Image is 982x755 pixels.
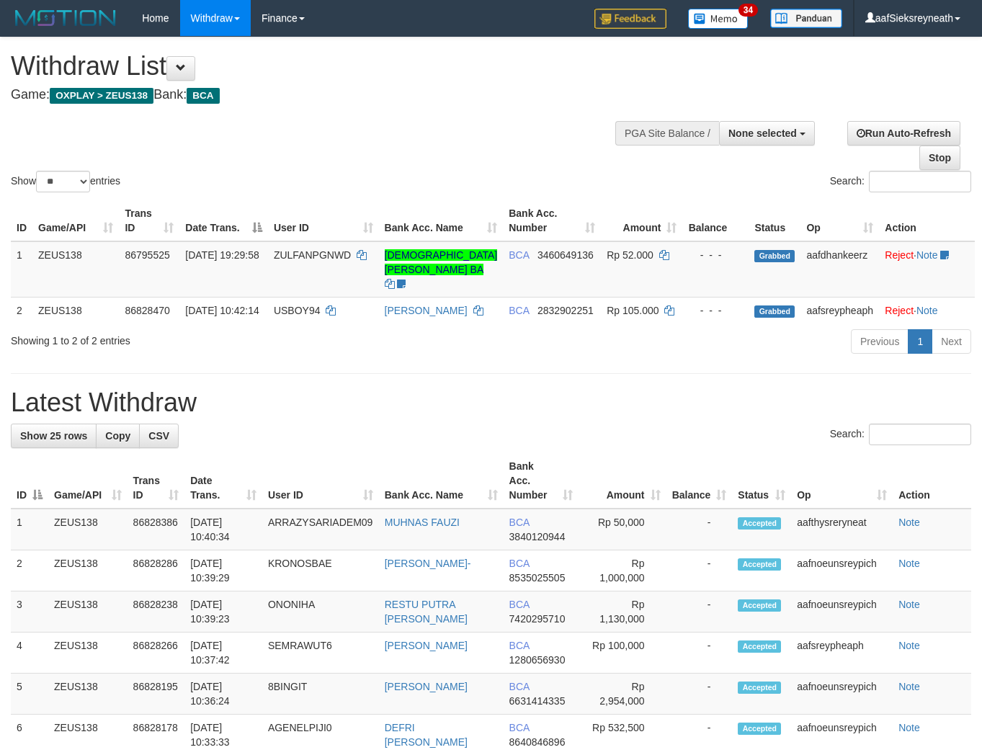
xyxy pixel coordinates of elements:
[851,329,909,354] a: Previous
[666,453,733,509] th: Balance: activate to sort column ascending
[385,305,468,316] a: [PERSON_NAME]
[11,550,48,591] td: 2
[666,674,733,715] td: -
[770,9,842,28] img: panduan.png
[385,722,468,748] a: DEFRI [PERSON_NAME]
[738,558,781,571] span: Accepted
[11,328,398,348] div: Showing 1 to 2 of 2 entries
[262,453,379,509] th: User ID: activate to sort column ascending
[738,723,781,735] span: Accepted
[754,250,795,262] span: Grabbed
[615,121,719,146] div: PGA Site Balance /
[509,572,566,584] span: Copy 8535025505 to clipboard
[11,633,48,674] td: 4
[898,599,920,610] a: Note
[800,241,879,298] td: aafdhankeerz
[379,200,504,241] th: Bank Acc. Name: activate to sort column ascending
[791,453,893,509] th: Op: activate to sort column ascending
[537,305,594,316] span: Copy 2832902251 to clipboard
[579,591,666,633] td: Rp 1,130,000
[32,200,119,241] th: Game/API: activate to sort column ascending
[791,591,893,633] td: aafnoeunsreypich
[274,305,321,316] span: USBOY94
[11,171,120,192] label: Show entries
[262,591,379,633] td: ONONIHA
[509,654,566,666] span: Copy 1280656930 to clipboard
[11,453,48,509] th: ID: activate to sort column descending
[898,640,920,651] a: Note
[36,171,90,192] select: Showentries
[179,200,268,241] th: Date Trans.: activate to sort column descending
[50,88,153,104] span: OXPLAY > ZEUS138
[916,305,938,316] a: Note
[11,591,48,633] td: 3
[504,453,579,509] th: Bank Acc. Number: activate to sort column ascending
[688,303,743,318] div: - - -
[594,9,666,29] img: Feedback.jpg
[732,453,791,509] th: Status: activate to sort column ascending
[11,388,971,417] h1: Latest Withdraw
[791,509,893,550] td: aafthysreryneat
[509,558,530,569] span: BCA
[385,640,468,651] a: [PERSON_NAME]
[509,305,529,316] span: BCA
[885,305,914,316] a: Reject
[268,200,379,241] th: User ID: activate to sort column ascending
[879,241,975,298] td: ·
[666,509,733,550] td: -
[11,509,48,550] td: 1
[274,249,351,261] span: ZULFANPGNWD
[509,249,529,261] span: BCA
[128,674,185,715] td: 86828195
[128,550,185,591] td: 86828286
[385,599,468,625] a: RESTU PUTRA [PERSON_NAME]
[185,305,259,316] span: [DATE] 10:42:14
[728,128,797,139] span: None selected
[579,550,666,591] td: Rp 1,000,000
[607,249,653,261] span: Rp 52.000
[385,558,471,569] a: [PERSON_NAME]-
[738,640,781,653] span: Accepted
[898,517,920,528] a: Note
[869,171,971,192] input: Search:
[125,249,169,261] span: 86795525
[184,550,262,591] td: [DATE] 10:39:29
[125,305,169,316] span: 86828470
[830,424,971,445] label: Search:
[184,453,262,509] th: Date Trans.: activate to sort column ascending
[509,695,566,707] span: Copy 6631414335 to clipboard
[503,200,601,241] th: Bank Acc. Number: activate to sort column ascending
[509,736,566,748] span: Copy 8640846896 to clipboard
[48,591,128,633] td: ZEUS138
[847,121,960,146] a: Run Auto-Refresh
[916,249,938,261] a: Note
[537,249,594,261] span: Copy 3460649136 to clipboard
[509,613,566,625] span: Copy 7420295710 to clipboard
[738,4,758,17] span: 34
[48,633,128,674] td: ZEUS138
[919,146,960,170] a: Stop
[385,249,498,275] a: [DEMOGRAPHIC_DATA][PERSON_NAME] BA
[830,171,971,192] label: Search:
[11,52,640,81] h1: Withdraw List
[11,241,32,298] td: 1
[509,531,566,542] span: Copy 3840120944 to clipboard
[139,424,179,448] a: CSV
[32,241,119,298] td: ZEUS138
[262,550,379,591] td: KRONOSBAE
[262,674,379,715] td: 8BINGIT
[11,88,640,102] h4: Game: Bank:
[48,674,128,715] td: ZEUS138
[262,509,379,550] td: ARRAZYSARIADEM09
[128,633,185,674] td: 86828266
[11,674,48,715] td: 5
[96,424,140,448] a: Copy
[898,681,920,692] a: Note
[579,509,666,550] td: Rp 50,000
[385,517,460,528] a: MUHNAS FAUZI
[187,88,219,104] span: BCA
[262,633,379,674] td: SEMRAWUT6
[105,430,130,442] span: Copy
[791,633,893,674] td: aafsreypheaph
[738,599,781,612] span: Accepted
